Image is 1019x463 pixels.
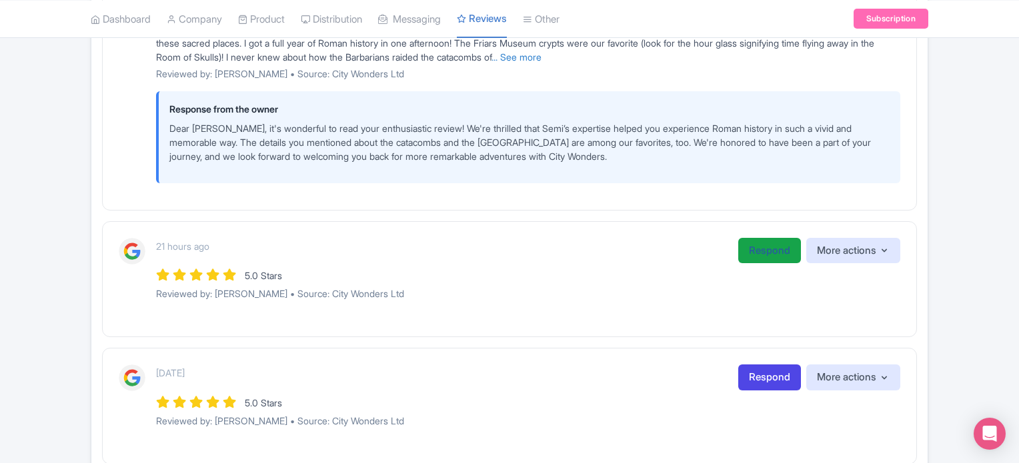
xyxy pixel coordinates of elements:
a: Other [523,1,560,37]
img: Google Logo [119,364,145,391]
a: Company [167,1,222,37]
a: Respond [738,238,801,264]
p: [DATE] [156,366,185,380]
p: Reviewed by: [PERSON_NAME] • Source: City Wonders Ltd [156,67,900,81]
span: 5.0 Stars [245,397,282,408]
p: Reviewed by: [PERSON_NAME] • Source: City Wonders Ltd [156,414,900,428]
a: Distribution [301,1,362,37]
img: Google Logo [119,238,145,264]
p: Dear [PERSON_NAME], it's wonderful to read your enthusiastic review! We're thrilled that Semi’s e... [169,121,890,163]
a: Product [238,1,285,37]
div: Open Intercom Messenger [974,418,1006,450]
a: Messaging [378,1,441,37]
p: Reviewed by: [PERSON_NAME] • Source: City Wonders Ltd [156,286,900,300]
div: We’ve never experienced anything like this! It is it something I thought I would never see. Thank... [156,22,900,64]
a: ... See more [491,51,542,63]
a: Respond [738,364,801,390]
span: 5.0 Stars [245,270,282,281]
p: Response from the owner [169,102,890,116]
button: More actions [806,364,900,390]
a: Dashboard [91,1,151,37]
p: 21 hours ago [156,239,209,253]
a: Subscription [854,9,928,29]
button: More actions [806,238,900,264]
